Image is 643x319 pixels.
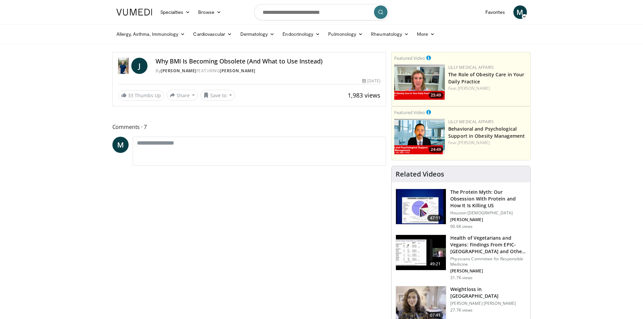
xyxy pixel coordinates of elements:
[458,85,490,91] a: [PERSON_NAME]
[427,215,444,221] span: 47:11
[450,235,526,255] h3: Health of Vegetarians and Vegans: Findings From EPIC-[GEOGRAPHIC_DATA] and Othe…
[236,27,279,41] a: Dermatology
[189,27,236,41] a: Cardiovascular
[448,140,528,146] div: Feat.
[450,268,526,274] p: [PERSON_NAME]
[118,58,129,74] img: Dr. Jordan Rennicke
[450,308,473,313] p: 27.7K views
[394,64,445,100] a: 25:49
[450,275,473,281] p: 31.7K views
[429,147,443,153] span: 24:49
[396,189,526,229] a: 47:11 The Protein Myth: Our Obsession With Protein and How It Is Killing US Houston [DEMOGRAPHIC_...
[156,5,194,19] a: Specialties
[367,27,413,41] a: Rheumatology
[116,9,152,16] img: VuMedi Logo
[112,137,129,153] a: M
[167,90,198,101] button: Share
[131,58,148,74] a: J
[394,109,425,115] small: Featured Video
[448,119,494,125] a: Lilly Medical Affairs
[348,91,380,99] span: 1,983 views
[394,119,445,154] a: 24:49
[394,119,445,154] img: ba3304f6-7838-4e41-9c0f-2e31ebde6754.png.150x105_q85_crop-smart_upscale.png
[156,58,380,65] h4: Why BMI Is Becoming Obsolete (And What to Use Instead)
[278,27,324,41] a: Endocrinology
[413,27,439,41] a: More
[128,92,133,99] span: 33
[161,68,196,74] a: [PERSON_NAME]
[448,85,528,91] div: Feat.
[448,64,494,70] a: Lilly Medical Affairs
[156,68,380,74] div: By FEATURING
[396,235,446,270] img: 606f2b51-b844-428b-aa21-8c0c72d5a896.150x105_q85_crop-smart_upscale.jpg
[194,5,225,19] a: Browse
[396,170,444,178] h4: Related Videos
[324,27,367,41] a: Pulmonology
[450,210,526,216] p: Houston [DEMOGRAPHIC_DATA]
[112,27,189,41] a: Allergy, Asthma, Immunology
[450,217,526,222] p: [PERSON_NAME]
[427,312,444,319] span: 07:41
[448,126,525,139] a: Behavioral and Psychological Support in Obesity Management
[458,140,490,145] a: [PERSON_NAME]
[396,235,526,281] a: 49:21 Health of Vegetarians and Vegans: Findings From EPIC-[GEOGRAPHIC_DATA] and Othe… Physicians...
[362,78,380,84] div: [DATE]
[200,90,235,101] button: Save to
[394,55,425,61] small: Featured Video
[481,5,509,19] a: Favorites
[450,224,473,229] p: 90.6K views
[118,90,164,101] a: 33 Thumbs Up
[396,189,446,224] img: b7b8b05e-5021-418b-a89a-60a270e7cf82.150x105_q85_crop-smart_upscale.jpg
[429,92,443,98] span: 25:49
[254,4,389,20] input: Search topics, interventions
[394,64,445,100] img: e1208b6b-349f-4914-9dd7-f97803bdbf1d.png.150x105_q85_crop-smart_upscale.png
[450,301,526,306] p: [PERSON_NAME] [PERSON_NAME]
[513,5,527,19] a: M
[427,261,444,267] span: 49:21
[450,286,526,299] h3: Weightloss in [GEOGRAPHIC_DATA]
[448,71,524,85] a: The Role of Obesity Care in Your Daily Practice
[450,189,526,209] h3: The Protein Myth: Our Obsession With Protein and How It Is Killing US
[450,256,526,267] p: Physicians Committee for Responsible Medicine
[112,123,386,131] span: Comments 7
[220,68,256,74] a: [PERSON_NAME]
